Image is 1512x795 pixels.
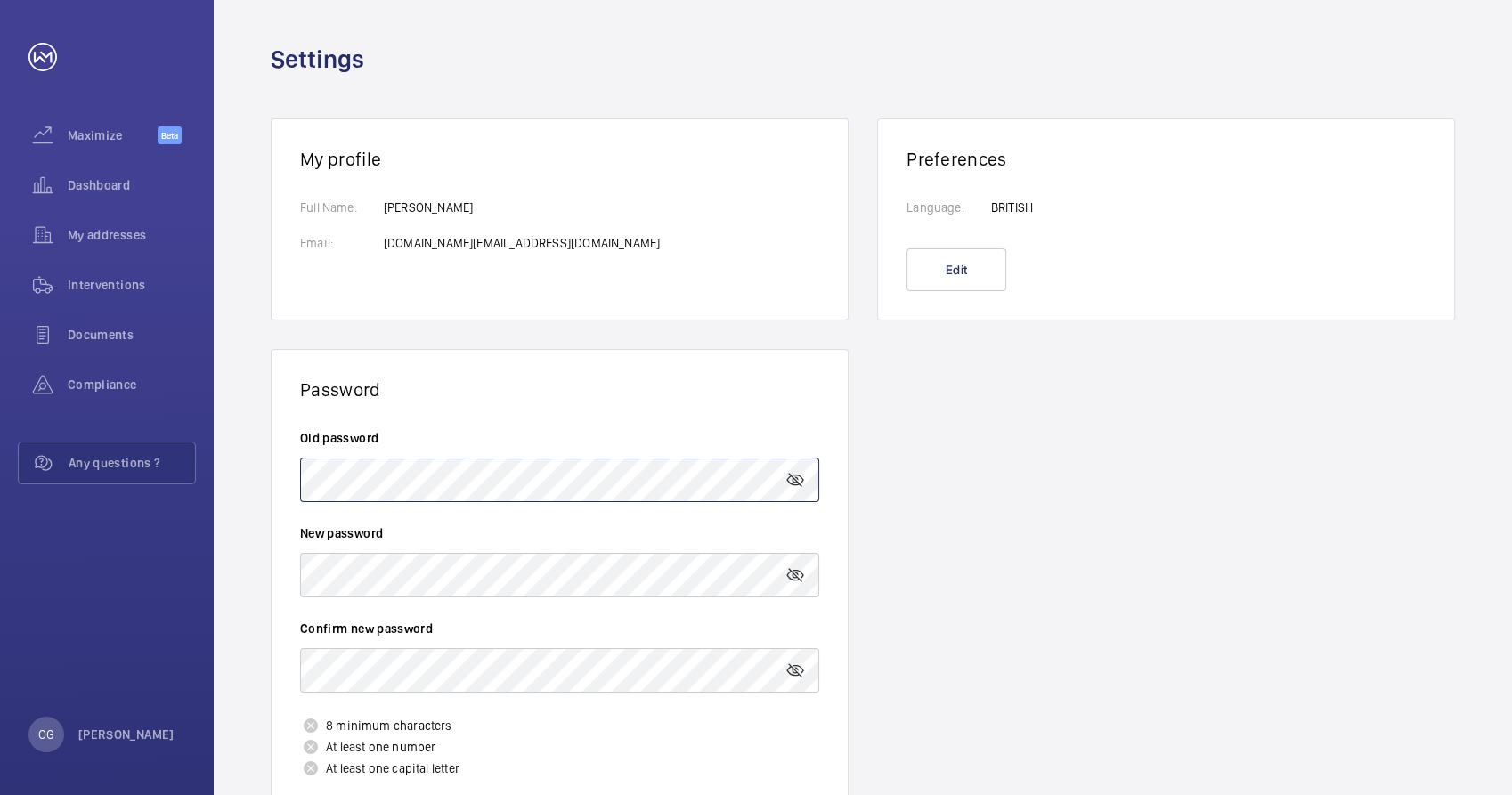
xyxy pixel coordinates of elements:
label: Full Name: [300,199,357,216]
span: Any questions ? [69,454,195,472]
p: [PERSON_NAME] [78,726,175,743]
label: Old password [300,429,819,447]
p: At least one capital letter [300,758,819,779]
p: 8 minimum characters [300,715,819,736]
span: Compliance [68,376,196,393]
span: Interventions [68,276,196,294]
button: Edit [906,248,1006,291]
p: Preferences [906,148,1426,170]
p: OG [38,726,54,743]
label: New password [300,524,819,542]
label: Email: [300,234,357,252]
span: Beta [158,126,182,144]
span: Maximize [68,126,158,144]
span: Dashboard [68,176,196,194]
p: At least one number [300,736,819,758]
p: My profile [300,148,819,170]
p: [PERSON_NAME] [384,199,660,216]
p: Password [300,378,819,401]
label: Language: [906,199,964,216]
p: BRITISH [991,199,1033,216]
label: Confirm new password [300,620,819,637]
h1: Settings [271,43,364,76]
span: Documents [68,326,196,344]
p: [DOMAIN_NAME][EMAIL_ADDRESS][DOMAIN_NAME] [384,234,660,252]
span: My addresses [68,226,196,244]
